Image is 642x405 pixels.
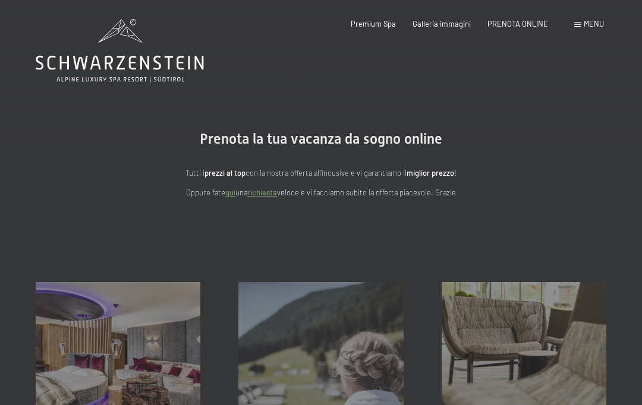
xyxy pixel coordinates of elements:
a: Galleria immagini [413,19,471,29]
a: PRENOTA ONLINE [487,19,548,29]
strong: miglior prezzo [407,168,454,178]
p: Tutti i con la nostra offerta all'incusive e vi garantiamo il ! [83,167,559,179]
span: Prenota la tua vacanza da sogno online [200,131,442,147]
span: Menu [584,19,604,29]
strong: prezzi al top [204,168,246,178]
a: quì [225,188,235,197]
a: richiesta [247,188,277,197]
a: Premium Spa [351,19,396,29]
p: Oppure fate una veloce e vi facciamo subito la offerta piacevole. Grazie [83,186,559,198]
